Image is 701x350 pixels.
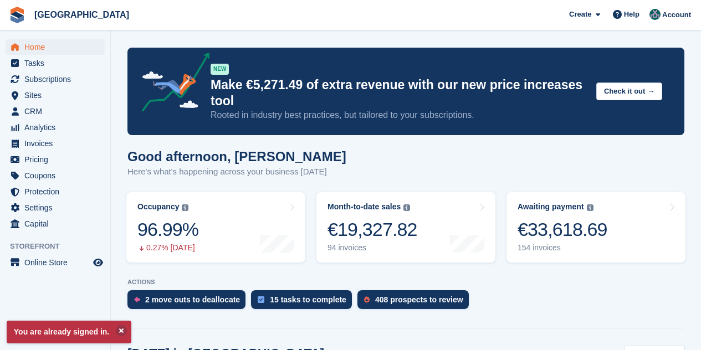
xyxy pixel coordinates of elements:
span: Coupons [24,168,91,183]
span: Sites [24,87,91,103]
a: 15 tasks to complete [251,290,357,315]
p: Rooted in industry best practices, but tailored to your subscriptions. [211,109,587,121]
a: menu [6,184,105,199]
a: menu [6,55,105,71]
span: Account [662,9,691,20]
div: NEW [211,64,229,75]
a: menu [6,39,105,55]
img: move_outs_to_deallocate_icon-f764333ba52eb49d3ac5e1228854f67142a1ed5810a6f6cc68b1a99e826820c5.svg [134,296,140,303]
a: menu [6,120,105,135]
p: ACTIONS [127,279,684,286]
a: menu [6,152,105,167]
div: Awaiting payment [518,202,584,212]
button: Check it out → [596,83,662,101]
div: Month-to-date sales [328,202,401,212]
h1: Good afternoon, [PERSON_NAME] [127,149,346,164]
a: 2 move outs to deallocate [127,290,251,315]
div: 408 prospects to review [375,295,463,304]
img: icon-info-grey-7440780725fd019a000dd9b08b2336e03edf1995a4989e88bcd33f0948082b44.svg [587,204,593,211]
div: 15 tasks to complete [270,295,346,304]
p: You are already signed in. [7,321,131,343]
img: price-adjustments-announcement-icon-8257ccfd72463d97f412b2fc003d46551f7dbcb40ab6d574587a9cd5c0d94... [132,53,210,116]
a: Occupancy 96.99% 0.27% [DATE] [126,192,305,262]
span: Protection [24,184,91,199]
img: icon-info-grey-7440780725fd019a000dd9b08b2336e03edf1995a4989e88bcd33f0948082b44.svg [182,204,188,211]
span: Tasks [24,55,91,71]
a: menu [6,168,105,183]
a: 408 prospects to review [357,290,474,315]
span: Analytics [24,120,91,135]
div: 154 invoices [518,243,607,253]
div: €19,327.82 [328,218,417,241]
div: Occupancy [137,202,179,212]
img: prospect-51fa495bee0391a8d652442698ab0144808aea92771e9ea1ae160a38d050c398.svg [364,296,370,303]
a: menu [6,104,105,119]
a: menu [6,136,105,151]
a: menu [6,255,105,270]
span: Subscriptions [24,71,91,87]
a: Awaiting payment €33,618.69 154 invoices [506,192,685,262]
img: icon-info-grey-7440780725fd019a000dd9b08b2336e03edf1995a4989e88bcd33f0948082b44.svg [403,204,410,211]
span: Storefront [10,241,110,252]
span: Home [24,39,91,55]
a: Preview store [91,256,105,269]
span: CRM [24,104,91,119]
img: Željko Gobac [649,9,661,20]
a: menu [6,71,105,87]
div: 94 invoices [328,243,417,253]
p: Make €5,271.49 of extra revenue with our new price increases tool [211,77,587,109]
a: menu [6,200,105,215]
span: Create [569,9,591,20]
img: task-75834270c22a3079a89374b754ae025e5fb1db73e45f91037f5363f120a921f8.svg [258,296,264,303]
a: menu [6,216,105,231]
div: 2 move outs to deallocate [145,295,240,304]
a: Month-to-date sales €19,327.82 94 invoices [316,192,495,262]
img: stora-icon-8386f47178a22dfd0bd8f6a31ec36ba5ce8667c1dd55bd0f319d3a0aa187defe.svg [9,7,25,23]
span: Help [624,9,639,20]
span: Online Store [24,255,91,270]
div: 0.27% [DATE] [137,243,198,253]
span: Invoices [24,136,91,151]
span: Capital [24,216,91,231]
div: 96.99% [137,218,198,241]
a: [GEOGRAPHIC_DATA] [30,6,134,24]
a: menu [6,87,105,103]
div: €33,618.69 [518,218,607,241]
p: Here's what's happening across your business [DATE] [127,166,346,178]
span: Settings [24,200,91,215]
span: Pricing [24,152,91,167]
